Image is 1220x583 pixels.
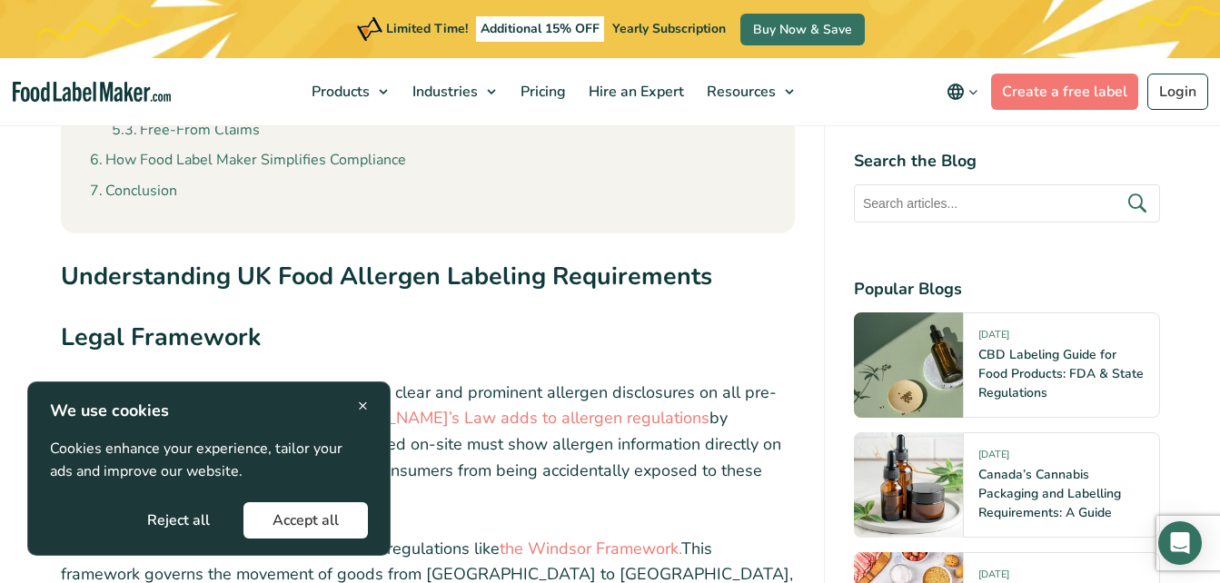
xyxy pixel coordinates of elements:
[1158,521,1202,565] div: Open Intercom Messenger
[854,149,1160,173] h4: Search the Blog
[402,58,505,125] a: Industries
[118,502,239,539] button: Reject all
[476,16,604,42] span: Additional 15% OFF
[112,119,260,143] a: Free-From Claims
[1147,74,1208,110] a: Login
[50,400,169,421] strong: We use cookies
[612,20,726,37] span: Yearly Subscription
[578,58,691,125] a: Hire an Expert
[500,538,681,559] a: the Windsor Framework.
[61,380,795,510] p: The require clear and prominent allergen disclosures on all pre-packed and direct-sale food items...
[978,448,1009,469] span: [DATE]
[696,58,803,125] a: Resources
[61,321,261,353] strong: Legal Framework
[306,82,372,102] span: Products
[978,466,1121,521] a: Canada’s Cannabis Packaging and Labelling Requirements: A Guide
[50,438,368,484] p: Cookies enhance your experience, tailor your ads and improve our website.
[978,346,1144,401] a: CBD Labeling Guide for Food Products: FDA & State Regulations
[61,260,712,292] strong: Understanding UK Food Allergen Labeling Requirements
[317,407,709,429] a: [PERSON_NAME]’s Law adds to allergen regulations
[510,58,573,125] a: Pricing
[301,58,397,125] a: Products
[90,180,177,203] a: Conclusion
[386,20,468,37] span: Limited Time!
[991,74,1138,110] a: Create a free label
[701,82,778,102] span: Resources
[515,82,568,102] span: Pricing
[407,82,480,102] span: Industries
[978,328,1009,349] span: [DATE]
[243,502,368,539] button: Accept all
[583,82,686,102] span: Hire an Expert
[740,14,865,45] a: Buy Now & Save
[854,184,1160,222] input: Search articles...
[90,149,406,173] a: How Food Label Maker Simplifies Compliance
[854,277,1160,301] h4: Popular Blogs
[358,393,368,418] span: ×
